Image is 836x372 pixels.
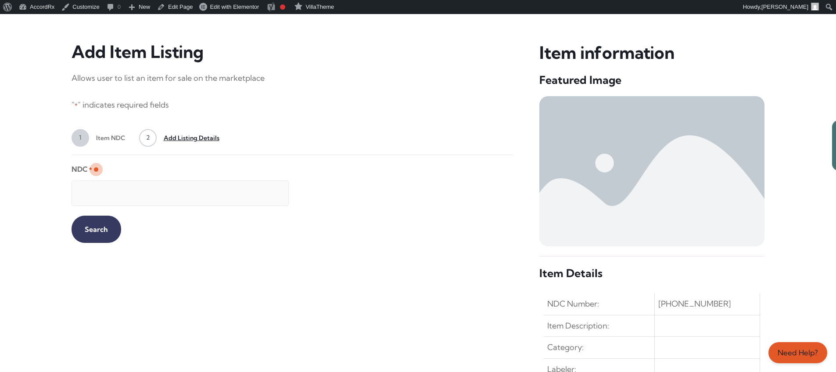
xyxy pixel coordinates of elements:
h3: Add Item Listing [72,42,513,62]
span: 1 [72,129,89,147]
span: Item Description: [547,319,609,333]
p: Allows user to list an item for sale on the marketplace [72,71,513,85]
a: Need Help? [768,342,827,363]
a: 2Add Listing Details [139,129,219,147]
span: 2 [139,129,157,147]
h5: Item Details [539,266,764,281]
input: Search [72,216,121,243]
span: [PERSON_NAME] [761,4,808,10]
div: Focus keyphrase not set [280,4,285,10]
span: [PHONE_NUMBER] [658,297,731,311]
span: NDC Number: [547,297,599,311]
label: NDC [72,162,92,177]
span: Edit with Elementor [210,4,259,10]
span: Category: [547,340,584,354]
p: " " indicates required fields [72,98,513,112]
span: Item NDC [89,129,125,147]
span: Add Listing Details [157,129,219,147]
h3: Item information [539,42,764,64]
h5: Featured Image [539,73,764,87]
